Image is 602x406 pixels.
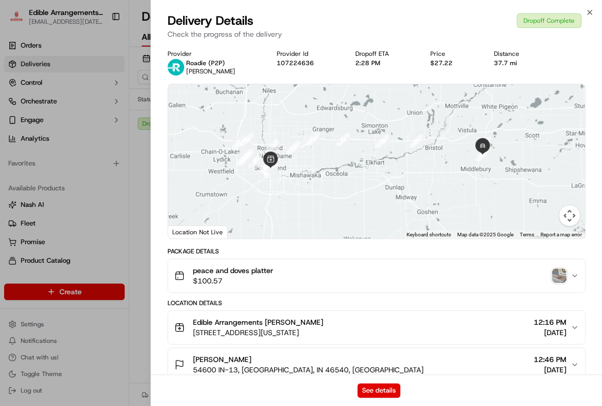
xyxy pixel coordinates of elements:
img: Google [171,225,205,238]
div: Past conversations [10,134,69,143]
button: [PERSON_NAME]54600 IN-13, [GEOGRAPHIC_DATA], IN 46540, [GEOGRAPHIC_DATA]12:46 PM[DATE] [168,348,585,381]
div: Start new chat [47,99,170,109]
span: Delivery Details [168,12,253,29]
img: Wisdom Oko [10,151,27,171]
img: 1736555255976-a54dd68f-1ca7-489b-9aae-adbdc363a1c4 [21,161,29,169]
button: See all [160,132,188,145]
img: 1736555255976-a54dd68f-1ca7-489b-9aae-adbdc363a1c4 [10,99,29,117]
span: Edible Arrangements [PERSON_NAME] [193,317,323,327]
span: 12:16 PM [534,317,566,327]
img: roadie-logo-v2.jpg [168,59,184,76]
div: 14 [266,139,279,153]
span: • [112,160,116,169]
div: 15 [287,141,300,155]
div: Location Not Live [168,225,228,238]
span: 54600 IN-13, [GEOGRAPHIC_DATA], IN 46540, [GEOGRAPHIC_DATA] [193,365,424,375]
span: [PERSON_NAME] [193,354,251,365]
a: 💻API Documentation [83,199,170,218]
div: 8 [248,154,262,168]
span: 12:46 PM [534,354,566,365]
div: 20 [477,137,491,151]
img: photo_proof_of_delivery image [552,268,566,283]
a: Terms (opens in new tab) [520,232,534,237]
span: [PERSON_NAME] [186,67,235,76]
span: Pylon [103,229,125,236]
p: Check the progress of the delivery [168,29,585,39]
p: Roadie (P2P) [186,59,235,67]
span: [DATE] [534,327,566,338]
button: Keyboard shortcuts [407,231,451,238]
div: Dropoff ETA [355,50,414,58]
span: peace and doves platter [193,265,273,276]
div: 12 [232,136,246,149]
div: 13 [240,133,253,146]
span: $100.57 [193,276,273,286]
div: 19 [410,134,423,148]
a: Report a map error [540,232,582,237]
div: 2:28 PM [355,59,414,67]
button: See details [357,383,400,398]
div: Price [430,50,477,58]
div: 10 [239,149,253,162]
div: 17 [336,133,350,146]
div: 11 [237,152,250,166]
input: Got a question? Start typing here... [27,67,186,78]
button: 107224636 [277,59,314,67]
button: Map camera controls [559,205,580,226]
div: We're available if you need us! [47,109,142,117]
div: Package Details [168,247,585,255]
button: Start new chat [176,102,188,114]
div: Provider Id [277,50,339,58]
p: Welcome 👋 [10,41,188,58]
span: API Documentation [98,203,166,214]
div: 📗 [10,204,19,213]
div: Location Details [168,299,585,307]
a: 📗Knowledge Base [6,199,83,218]
span: [DATE] [118,160,139,169]
span: Map data ©2025 Google [457,232,514,237]
div: Distance [494,50,544,58]
div: $27.22 [430,59,477,67]
div: Provider [168,50,260,58]
img: 8571987876998_91fb9ceb93ad5c398215_72.jpg [22,99,40,117]
div: 18 [375,134,389,148]
div: 37.7 mi [494,59,544,67]
span: [DATE] [534,365,566,375]
span: Knowledge Base [21,203,79,214]
div: 21 [475,148,489,161]
span: [STREET_ADDRESS][US_STATE] [193,327,323,338]
button: Edible Arrangements [PERSON_NAME][STREET_ADDRESS][US_STATE]12:16 PM[DATE] [168,311,585,344]
div: 16 [306,132,320,146]
button: peace and doves platter$100.57photo_proof_of_delivery image [168,259,585,292]
img: Nash [10,10,31,31]
span: Wisdom [PERSON_NAME] [32,160,110,169]
a: Open this area in Google Maps (opens a new window) [171,225,205,238]
div: 💻 [87,204,96,213]
a: Powered byPylon [73,228,125,236]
